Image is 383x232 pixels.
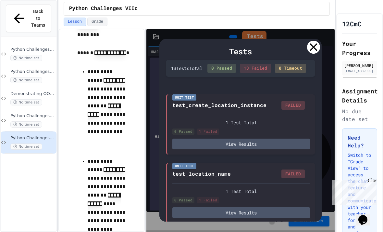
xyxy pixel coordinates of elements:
div: 0 Passed [172,129,194,135]
div: 13 Failed [240,64,271,73]
div: FAILED [281,170,305,179]
iframe: chat widget [356,206,377,225]
span: No time set [10,121,42,128]
button: Grade [87,18,107,26]
button: Back to Teams [6,5,51,32]
span: Python Challenges XXIVb [10,69,55,75]
h2: Your Progress [342,39,377,57]
div: 1 Test Total [172,188,310,195]
iframe: chat widget [329,178,377,205]
button: View Results [172,139,310,149]
div: Unit Test [172,163,197,169]
div: 1 Failed [197,129,219,135]
div: test_location_name [172,170,231,178]
div: 1 Test Total [172,119,310,126]
div: Chat with us now!Close [3,3,45,41]
h1: 12CmC [342,19,362,28]
div: [EMAIL_ADDRESS][DOMAIN_NAME] [344,69,375,74]
div: 13 Test s Total [171,65,202,72]
span: Python Challenges VIIc [69,5,138,13]
div: 0 Passed [172,197,194,203]
button: Lesson [64,18,86,26]
div: test_create_location_instance [172,101,266,109]
div: Unit Test [172,94,197,101]
div: 0 Passed [207,64,236,73]
div: 1 Failed [197,197,219,203]
span: Python Challenges XXIVc [10,47,55,52]
h2: Assignment Details [342,87,377,105]
span: Python Challenges XXIV [10,113,55,119]
span: Python Challenges VIIc [10,135,55,141]
div: FAILED [281,101,305,110]
button: View Results [172,207,310,218]
h3: Need Help? [348,134,372,149]
span: No time set [10,143,42,150]
span: No time set [10,99,42,105]
div: 0 Timeout [275,64,306,73]
div: [PERSON_NAME] [344,62,375,68]
div: No due date set [342,107,377,123]
span: No time set [10,77,42,83]
div: Tests [166,46,315,57]
span: Demonstrating OOP Principles Task [10,91,55,97]
span: Back to Teams [31,8,46,29]
span: No time set [10,55,42,61]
